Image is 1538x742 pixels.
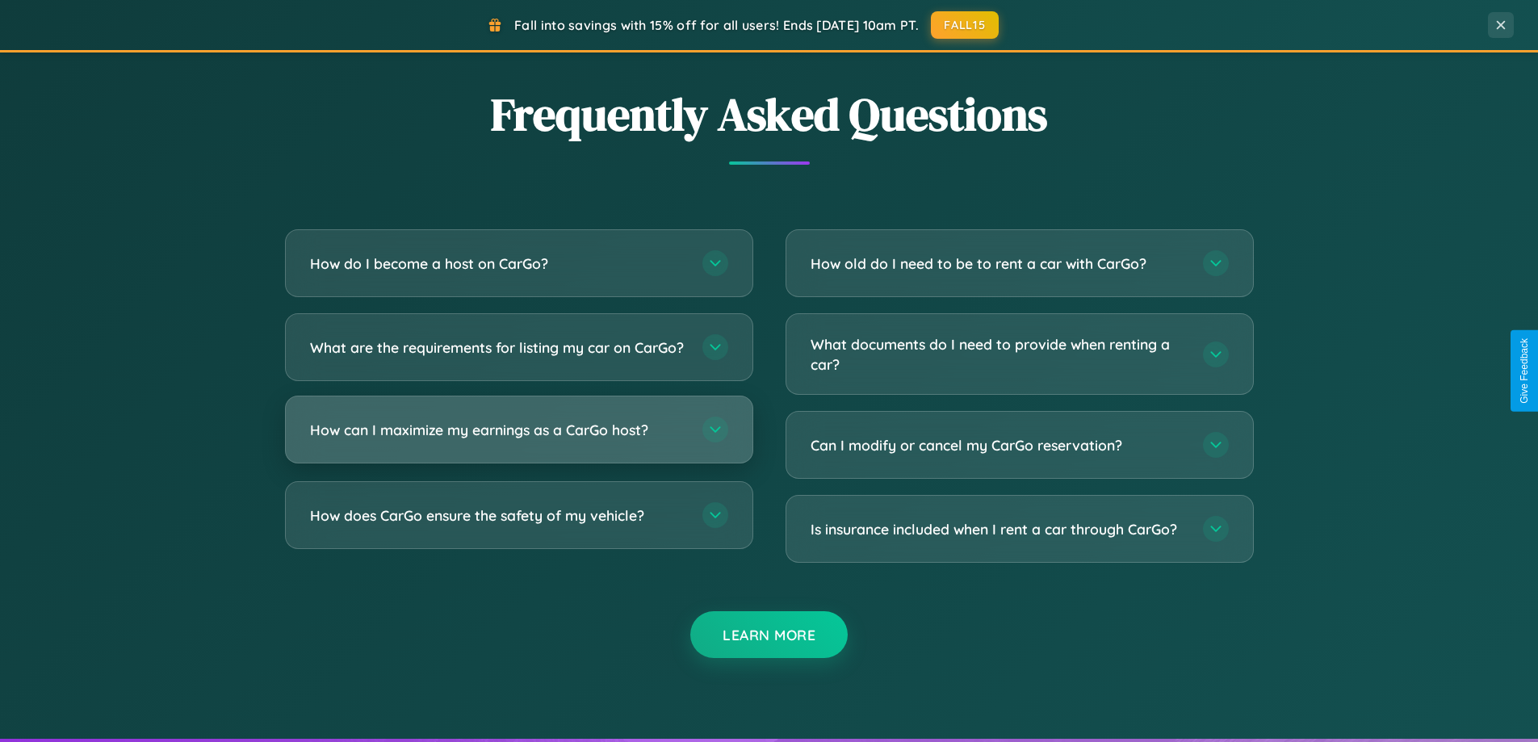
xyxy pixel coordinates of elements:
[310,420,686,440] h3: How can I maximize my earnings as a CarGo host?
[690,611,848,658] button: Learn More
[285,83,1254,145] h2: Frequently Asked Questions
[310,337,686,358] h3: What are the requirements for listing my car on CarGo?
[310,254,686,274] h3: How do I become a host on CarGo?
[811,254,1187,274] h3: How old do I need to be to rent a car with CarGo?
[931,11,999,39] button: FALL15
[1519,338,1530,404] div: Give Feedback
[811,334,1187,374] h3: What documents do I need to provide when renting a car?
[811,519,1187,539] h3: Is insurance included when I rent a car through CarGo?
[514,17,919,33] span: Fall into savings with 15% off for all users! Ends [DATE] 10am PT.
[310,505,686,526] h3: How does CarGo ensure the safety of my vehicle?
[811,435,1187,455] h3: Can I modify or cancel my CarGo reservation?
